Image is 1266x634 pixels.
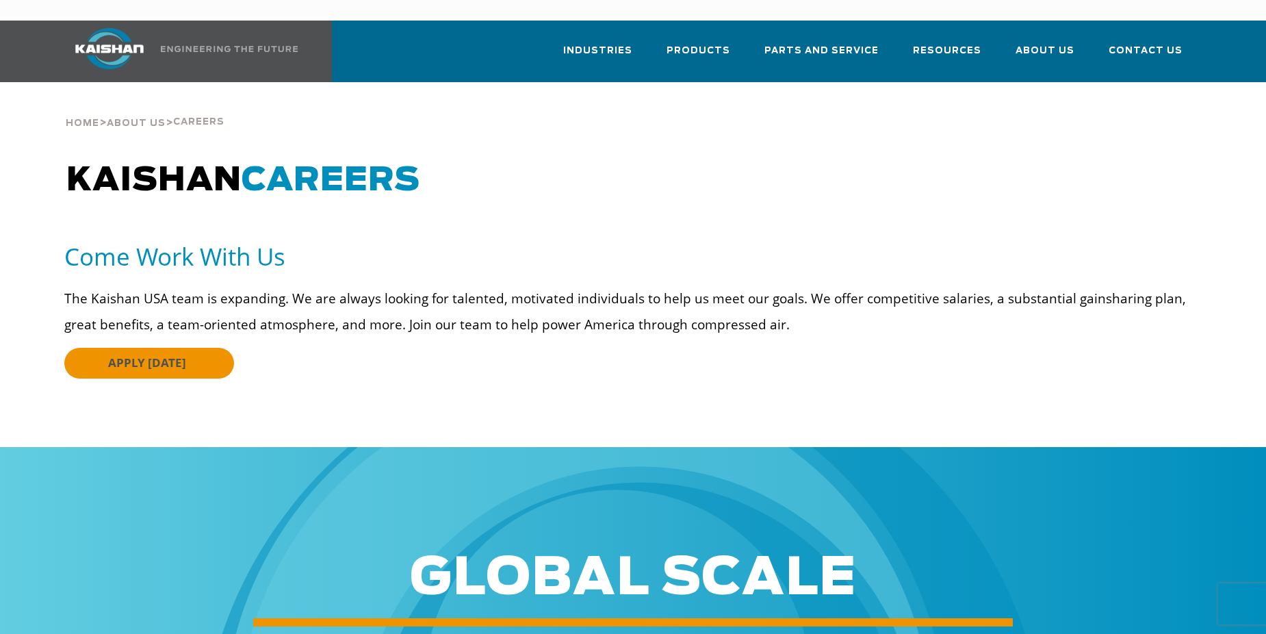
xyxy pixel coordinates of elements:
[1109,33,1183,79] a: Contact Us
[161,46,298,52] img: Engineering the future
[108,355,186,370] span: APPLY [DATE]
[1016,43,1074,59] span: About Us
[242,164,420,197] span: CAREERS
[1109,43,1183,59] span: Contact Us
[667,33,730,79] a: Products
[563,33,632,79] a: Industries
[66,164,420,197] span: KAISHAN
[64,348,234,379] a: APPLY [DATE]
[667,43,730,59] span: Products
[764,33,879,79] a: Parts and Service
[913,43,981,59] span: Resources
[764,43,879,59] span: Parts and Service
[66,119,99,128] span: Home
[173,118,224,127] span: Careers
[66,82,224,134] div: > >
[1016,33,1074,79] a: About Us
[58,21,300,82] a: Kaishan USA
[64,241,1214,272] h5: Come Work With Us
[66,116,99,129] a: Home
[107,119,166,128] span: About Us
[107,116,166,129] a: About Us
[58,28,161,69] img: kaishan logo
[64,286,1214,338] p: The Kaishan USA team is expanding. We are always looking for talented, motivated individuals to h...
[563,43,632,59] span: Industries
[913,33,981,79] a: Resources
